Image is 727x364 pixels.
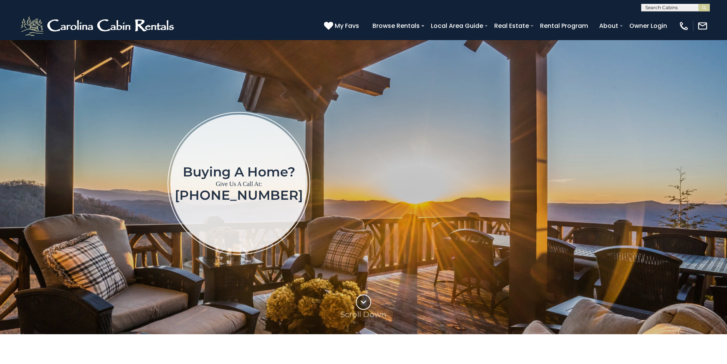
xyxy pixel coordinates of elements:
p: Scroll Down [340,310,387,319]
a: About [595,19,622,32]
p: Give Us A Call At: [175,179,303,189]
img: White-1-2.png [19,15,177,37]
img: mail-regular-white.png [697,21,708,31]
iframe: New Contact Form [433,80,682,286]
span: My Favs [335,21,359,31]
a: Rental Program [536,19,592,32]
h1: Buying a home? [175,165,303,179]
a: Owner Login [625,19,671,32]
a: Local Area Guide [427,19,487,32]
a: My Favs [324,21,361,31]
a: [PHONE_NUMBER] [175,187,303,203]
img: phone-regular-white.png [679,21,689,31]
a: Browse Rentals [369,19,424,32]
a: Real Estate [490,19,533,32]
